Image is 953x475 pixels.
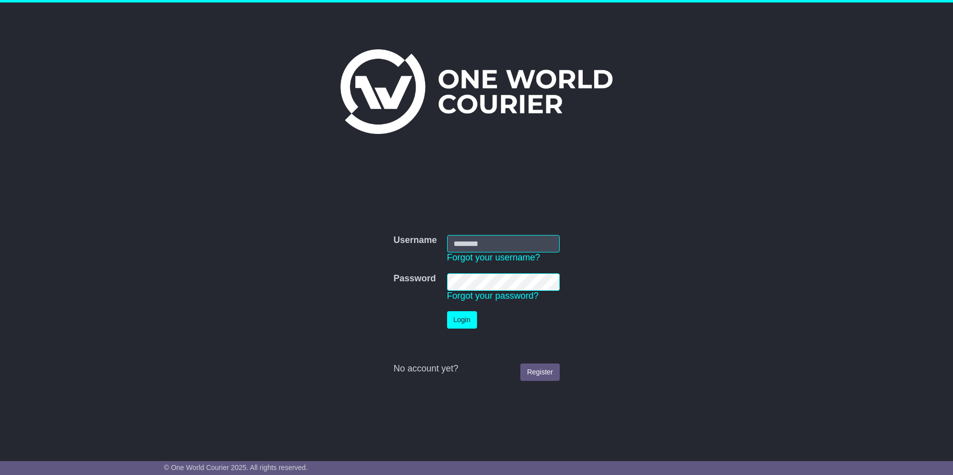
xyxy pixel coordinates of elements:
div: No account yet? [393,363,559,374]
label: Username [393,235,437,246]
label: Password [393,273,436,284]
a: Forgot your password? [447,291,539,301]
a: Forgot your username? [447,252,540,262]
button: Login [447,311,477,329]
img: One World [340,49,613,134]
a: Register [520,363,559,381]
span: © One World Courier 2025. All rights reserved. [164,464,308,472]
